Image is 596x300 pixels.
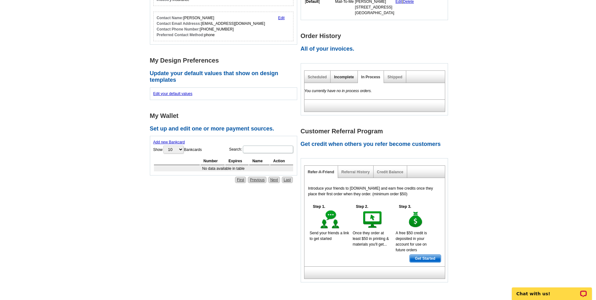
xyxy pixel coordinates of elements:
td: No data available in table [154,166,293,171]
th: Action [270,157,293,165]
input: Search: [243,146,293,153]
em: You currently have no in process orders. [304,89,372,93]
a: Credit Balance [377,170,403,174]
th: Expires [225,157,249,165]
strong: Contact Email Addresss: [157,21,201,26]
th: Name [249,157,269,165]
span: Get Started [410,255,441,262]
h5: Step 2. [353,204,371,209]
a: Referral History [342,170,370,174]
span: Send your friends a link to get started [310,231,349,241]
iframe: LiveChat chat widget [508,280,596,300]
select: ShowBankcards [163,146,183,153]
a: First [235,177,246,183]
img: step-3.gif [405,209,427,230]
strong: Contact Phone Number: [157,27,200,31]
a: Edit [278,16,285,20]
strong: Preferred Contact Method: [157,33,204,37]
a: Last [282,177,293,183]
span: Once they order at least $50 in printing & materials you'll get... [353,231,389,247]
img: step-2.gif [362,209,384,230]
h1: Customer Referral Program [301,128,451,135]
h1: My Design Preferences [150,57,301,64]
h2: All of your invoices. [301,46,451,53]
h2: Set up and edit one or more payment sources. [150,125,301,132]
a: Next [268,177,280,183]
a: Get Started [409,254,441,263]
a: Add new Bankcard [153,140,185,144]
span: A free $50 credit is deposited in your account for use on future orders [396,231,427,252]
strong: Contact Name: [157,16,183,20]
h1: My Wallet [150,113,301,119]
h5: Step 1. [310,204,329,209]
h2: Get credit when others you refer become customers [301,141,451,148]
h2: Update your default values that show on design templates [150,70,301,84]
a: Edit your default values [153,92,193,96]
th: Number [200,157,225,165]
a: Shipped [387,75,402,79]
label: Search: [229,145,293,154]
div: Who should we contact regarding order issues? [153,12,294,41]
h1: Order History [301,33,451,39]
label: Show Bankcards [153,145,202,154]
a: Scheduled [308,75,327,79]
a: Previous [248,177,266,183]
div: [PERSON_NAME] [EMAIL_ADDRESS][DOMAIN_NAME] [PHONE_NUMBER] phone [157,15,265,38]
p: Introduce your friends to [DOMAIN_NAME] and earn free credits once they place their first order w... [308,186,441,197]
a: Incomplete [334,75,354,79]
a: In Process [361,75,380,79]
img: step-1.gif [319,209,341,230]
h5: Step 3. [396,204,414,209]
a: Refer-A-Friend [308,170,334,174]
